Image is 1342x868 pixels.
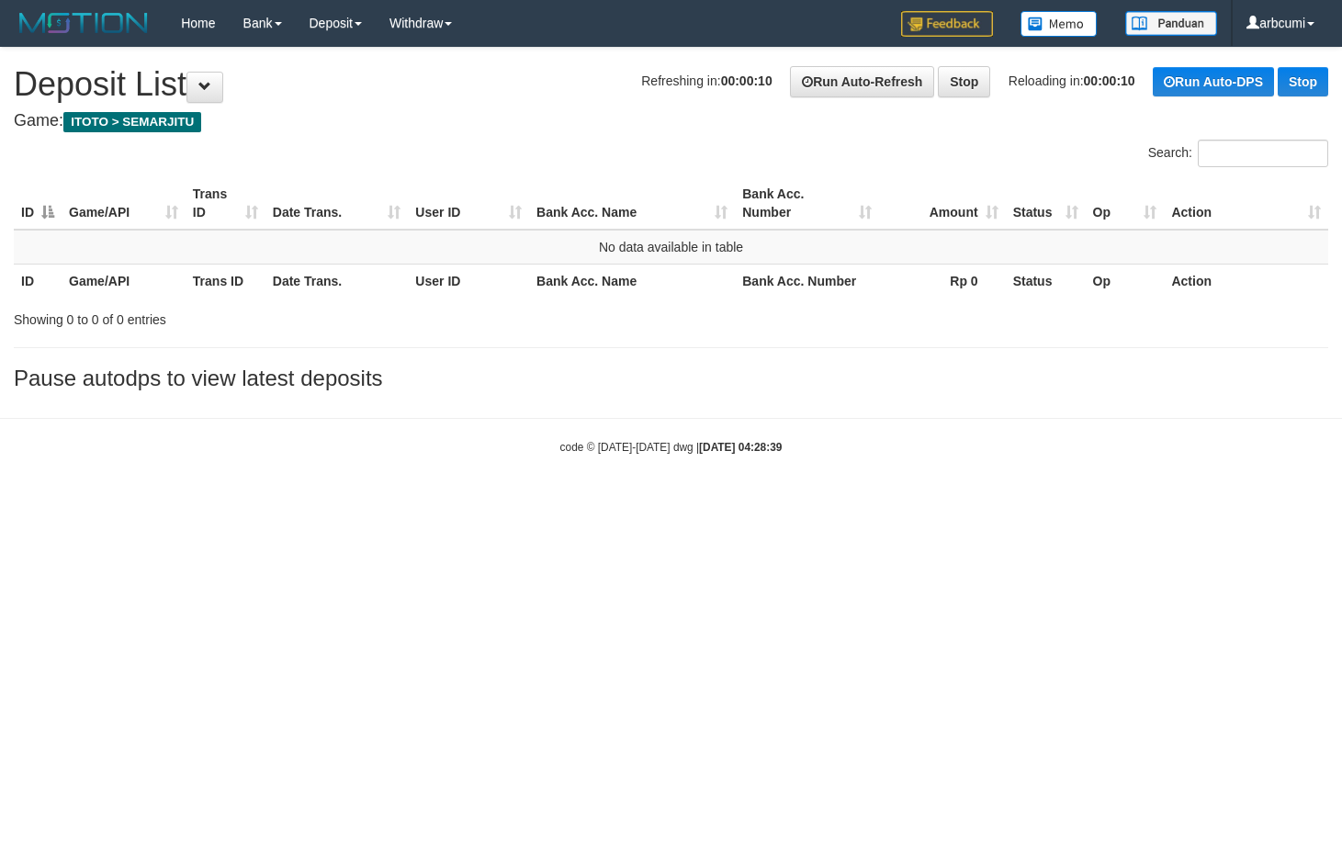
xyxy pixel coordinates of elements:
[699,441,782,454] strong: [DATE] 04:28:39
[62,177,186,230] th: Game/API: activate to sort column ascending
[1006,264,1086,298] th: Status
[560,441,783,454] small: code © [DATE]-[DATE] dwg |
[14,9,153,37] img: MOTION_logo.png
[265,177,409,230] th: Date Trans.: activate to sort column ascending
[1125,11,1217,36] img: panduan.png
[901,11,993,37] img: Feedback.jpg
[1086,177,1165,230] th: Op: activate to sort column ascending
[265,264,409,298] th: Date Trans.
[14,366,1328,390] h3: Pause autodps to view latest deposits
[1148,140,1328,167] label: Search:
[879,177,1006,230] th: Amount: activate to sort column ascending
[186,177,265,230] th: Trans ID: activate to sort column ascending
[529,264,735,298] th: Bank Acc. Name
[62,264,186,298] th: Game/API
[14,177,62,230] th: ID: activate to sort column descending
[14,230,1328,265] td: No data available in table
[14,303,546,329] div: Showing 0 to 0 of 0 entries
[721,73,772,88] strong: 00:00:10
[63,112,201,132] span: ITOTO > SEMARJITU
[1153,67,1274,96] a: Run Auto-DPS
[1021,11,1098,37] img: Button%20Memo.svg
[14,66,1328,103] h1: Deposit List
[408,177,529,230] th: User ID: activate to sort column ascending
[14,264,62,298] th: ID
[1278,67,1328,96] a: Stop
[735,264,879,298] th: Bank Acc. Number
[1084,73,1135,88] strong: 00:00:10
[1164,264,1328,298] th: Action
[408,264,529,298] th: User ID
[938,66,990,97] a: Stop
[790,66,934,97] a: Run Auto-Refresh
[186,264,265,298] th: Trans ID
[1009,73,1135,88] span: Reloading in:
[1164,177,1328,230] th: Action: activate to sort column ascending
[14,112,1328,130] h4: Game:
[1086,264,1165,298] th: Op
[1198,140,1328,167] input: Search:
[879,264,1006,298] th: Rp 0
[529,177,735,230] th: Bank Acc. Name: activate to sort column ascending
[1006,177,1086,230] th: Status: activate to sort column ascending
[735,177,879,230] th: Bank Acc. Number: activate to sort column ascending
[641,73,772,88] span: Refreshing in:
